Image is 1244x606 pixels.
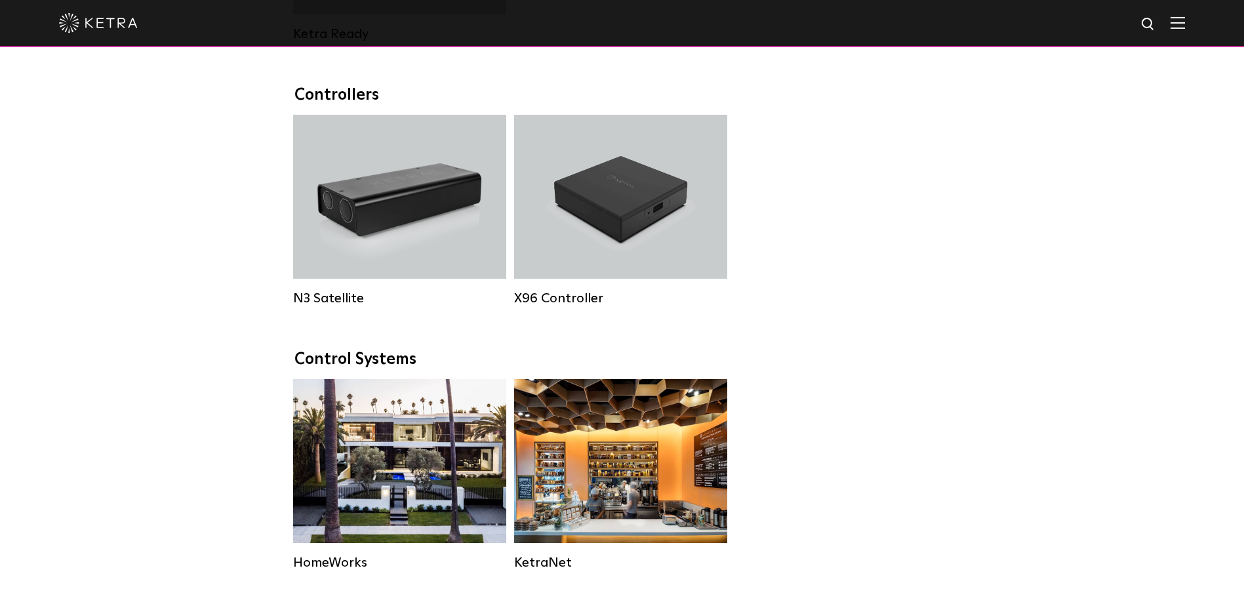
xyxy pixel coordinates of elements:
div: N3 Satellite [293,291,506,306]
div: KetraNet [514,555,727,571]
a: N3 Satellite N3 Satellite [293,115,506,306]
img: Hamburger%20Nav.svg [1171,16,1185,29]
img: search icon [1140,16,1157,33]
div: Controllers [294,86,950,105]
div: HomeWorks [293,555,506,571]
a: KetraNet Legacy System [514,379,727,571]
div: X96 Controller [514,291,727,306]
a: X96 Controller X96 Controller [514,115,727,306]
a: HomeWorks Residential Solution [293,379,506,571]
div: Control Systems [294,350,950,369]
img: ketra-logo-2019-white [59,13,138,33]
